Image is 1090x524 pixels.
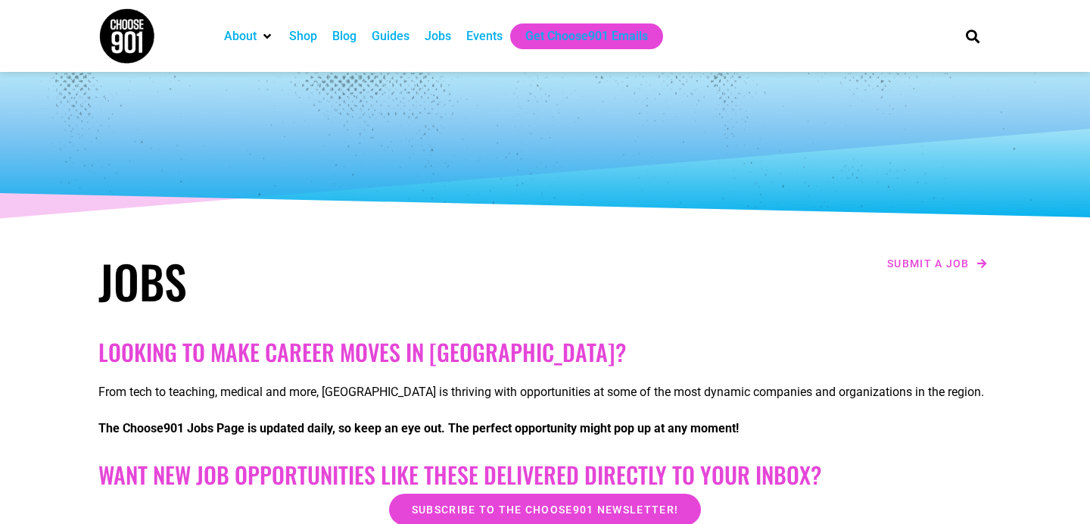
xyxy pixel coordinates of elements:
[525,27,648,45] a: Get Choose901 Emails
[883,254,992,273] a: Submit a job
[224,27,257,45] a: About
[98,421,739,435] strong: The Choose901 Jobs Page is updated daily, so keep an eye out. The perfect opportunity might pop u...
[372,27,410,45] a: Guides
[887,258,970,269] span: Submit a job
[98,383,992,401] p: From tech to teaching, medical and more, [GEOGRAPHIC_DATA] is thriving with opportunities at some...
[332,27,357,45] a: Blog
[98,254,537,308] h1: Jobs
[425,27,451,45] a: Jobs
[98,338,992,366] h2: Looking to make career moves in [GEOGRAPHIC_DATA]?
[289,27,317,45] a: Shop
[216,23,282,49] div: About
[216,23,940,49] nav: Main nav
[412,504,678,515] span: Subscribe to the Choose901 newsletter!
[98,461,992,488] h2: Want New Job Opportunities like these Delivered Directly to your Inbox?
[466,27,503,45] a: Events
[961,23,986,48] div: Search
